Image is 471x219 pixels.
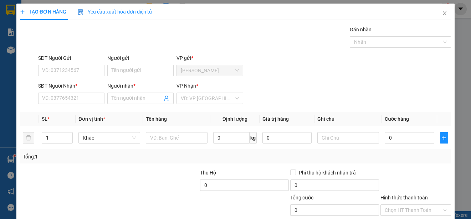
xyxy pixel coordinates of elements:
[146,116,167,122] span: Tên hàng
[146,132,208,144] input: VD: Bàn, Ghế
[78,9,152,15] span: Yêu cầu xuất hóa đơn điện tử
[380,195,428,200] label: Hình thức thanh toán
[290,195,313,200] span: Tổng cước
[181,65,239,76] span: VP Cao Tốc
[350,27,372,32] label: Gán nhãn
[385,116,409,122] span: Cước hàng
[440,132,448,144] button: plus
[314,112,382,126] th: Ghi chú
[435,4,455,24] button: Close
[23,132,34,144] button: delete
[440,135,448,141] span: plus
[200,170,216,176] span: Thu Hộ
[20,9,66,15] span: TẠO ĐƠN HÀNG
[262,132,312,144] input: 0
[38,54,104,62] div: SĐT Người Gửi
[42,116,47,122] span: SL
[296,169,359,177] span: Phí thu hộ khách nhận trả
[20,9,25,14] span: plus
[262,116,289,122] span: Giá trị hàng
[78,9,83,15] img: icon
[176,54,243,62] div: VP gửi
[78,116,105,122] span: Đơn vị tính
[38,82,104,90] div: SĐT Người Nhận
[250,132,257,144] span: kg
[442,10,447,16] span: close
[107,82,174,90] div: Người nhận
[83,132,136,143] span: Khác
[317,132,379,144] input: Ghi Chú
[107,54,174,62] div: Người gửi
[176,83,196,89] span: VP Nhận
[164,95,169,101] span: user-add
[222,116,247,122] span: Định lượng
[23,153,182,161] div: Tổng: 1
